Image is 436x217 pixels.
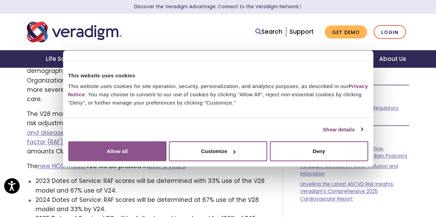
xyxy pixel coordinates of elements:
[27,21,122,43] img: Veradigm logo
[27,162,265,171] p: The V28 will be phased in :
[300,181,394,203] a: Unveiling the Latest ASCVD Risk Insights: Veradigm's Comprehensive 2025 Cardiovascular Report
[255,27,282,36] a: Search
[68,82,368,107] div: This website uses cookies for site operation, security, personalization, and analytics purposes, ...
[270,141,368,161] button: Deny
[299,3,302,10] span: Learn More
[68,71,368,79] div: This website uses cookies
[374,25,406,39] a: Login
[68,141,166,161] button: Allow all
[27,119,253,137] a: changes to HCC codes, disease mappings, and disease coefficient values
[371,50,414,68] a: About Us
[36,176,265,195] li: 2023 Dates of Service: RAF scores will be determined with 33% use of the V28 model and 67% use of...
[38,50,95,68] a: Life Sciences
[38,162,86,170] a: new HCC model
[27,129,249,146] a: changes will impact risk adjustment factor (RAF) scores
[27,109,265,156] p: The V28 model will significantly change existing methodologies for calculating risk adjustment sc...
[36,195,265,214] li: 2024 Dates of Service: RAF scores will be determined at 67% use of the V28 model and 33% by V24.
[27,48,265,104] p: Currently, Medicare determines payment amounts for MA plans using on patients’ disease burdens to...
[300,163,398,177] a: Veradigm Connect in Power: Inclusion and Innovation
[323,125,363,133] a: Show details
[169,141,267,161] button: Customize
[68,83,368,97] a: Privacy Notice
[325,25,367,39] a: Get Demo
[290,28,314,36] a: Support
[134,3,302,10] a: Discover the Veradigm Advantage: Connect to the Veradigm NetworkLearn More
